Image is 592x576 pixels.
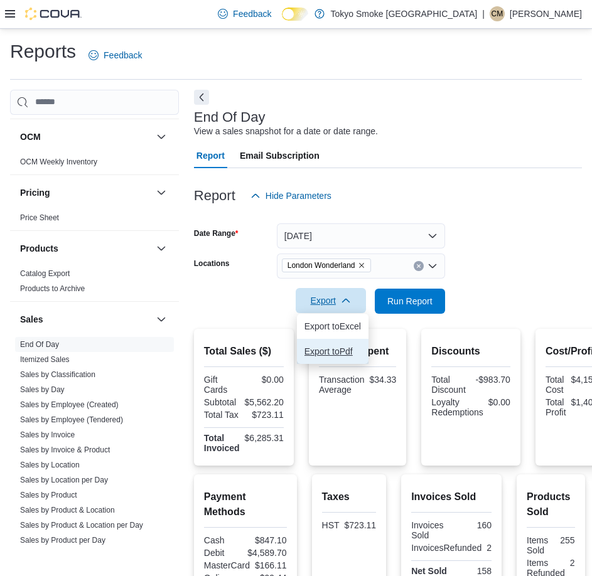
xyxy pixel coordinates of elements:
[266,189,331,202] span: Hide Parameters
[490,6,505,21] div: Chris MacPhail
[297,339,369,364] button: Export toPdf
[104,49,142,61] span: Feedback
[20,430,75,439] a: Sales by Invoice
[248,535,287,545] div: $847.10
[20,506,115,515] a: Sales by Product & Location
[288,259,355,272] span: London Wonderland
[10,337,179,553] div: Sales
[154,129,169,144] button: OCM
[204,410,242,420] div: Total Tax
[322,489,377,504] h2: Taxes
[20,490,77,500] span: Sales by Product
[83,43,147,68] a: Feedback
[194,259,230,269] label: Locations
[204,548,242,558] div: Debit
[20,415,123,424] a: Sales by Employee (Tendered)
[345,520,377,530] div: $723.11
[431,344,510,359] h2: Discounts
[510,6,582,21] p: [PERSON_NAME]
[487,543,492,553] div: 2
[411,489,492,504] h2: Invoices Sold
[20,213,59,222] a: Price Sheet
[282,8,308,21] input: Dark Mode
[20,400,119,410] span: Sales by Employee (Created)
[196,143,225,168] span: Report
[20,445,110,454] a: Sales by Invoice & Product
[20,213,59,223] span: Price Sheet
[282,259,371,272] span: London Wonderland
[20,460,80,470] span: Sales by Location
[411,520,449,540] div: Invoices Sold
[20,131,41,143] h3: OCM
[473,375,510,385] div: -$983.70
[245,397,284,407] div: $5,562.20
[20,535,105,545] span: Sales by Product per Day
[245,183,336,208] button: Hide Parameters
[204,489,287,520] h2: Payment Methods
[194,228,239,238] label: Date Range
[20,157,97,167] span: OCM Weekly Inventory
[20,521,143,530] a: Sales by Product & Location per Day
[20,475,108,485] span: Sales by Location per Day
[247,548,286,558] div: $4,589.70
[322,520,340,530] div: HST
[411,566,447,576] strong: Net Sold
[331,6,478,21] p: Tokyo Smoke [GEOGRAPHIC_DATA]
[10,39,76,64] h1: Reports
[297,314,369,339] button: Export toExcel
[20,157,97,166] a: OCM Weekly Inventory
[358,262,365,269] button: Remove London Wonderland from selection in this group
[546,375,566,395] div: Total Cost
[387,295,433,307] span: Run Report
[204,375,242,395] div: Gift Cards
[454,520,492,530] div: 160
[370,375,397,385] div: $34.33
[20,430,75,440] span: Sales by Invoice
[10,210,179,230] div: Pricing
[20,385,65,394] a: Sales by Day
[246,375,284,385] div: $0.00
[20,355,70,364] a: Itemized Sales
[204,344,284,359] h2: Total Sales ($)
[570,558,575,568] div: 2
[319,375,365,395] div: Transaction Average
[20,445,110,455] span: Sales by Invoice & Product
[20,313,43,326] h3: Sales
[20,131,151,143] button: OCM
[454,566,492,576] div: 158
[20,269,70,278] a: Catalog Export
[245,433,284,443] div: $6,285.31
[10,266,179,301] div: Products
[154,312,169,327] button: Sales
[296,288,366,313] button: Export
[20,370,95,379] a: Sales by Classification
[20,476,108,484] a: Sales by Location per Day
[25,8,82,20] img: Cova
[204,433,240,453] strong: Total Invoiced
[482,6,485,21] p: |
[488,397,510,407] div: $0.00
[428,261,438,271] button: Open list of options
[154,241,169,256] button: Products
[375,289,445,314] button: Run Report
[20,269,70,279] span: Catalog Export
[204,397,240,407] div: Subtotal
[20,284,85,294] span: Products to Archive
[20,242,58,255] h3: Products
[20,186,50,199] h3: Pricing
[553,535,574,545] div: 255
[527,535,548,555] div: Items Sold
[194,90,209,105] button: Next
[277,223,445,248] button: [DATE]
[20,370,95,380] span: Sales by Classification
[20,340,59,349] a: End Of Day
[194,188,235,203] h3: Report
[194,125,378,138] div: View a sales snapshot for a date or date range.
[20,242,151,255] button: Products
[431,375,468,395] div: Total Discount
[546,397,566,417] div: Total Profit
[492,6,503,21] span: CM
[304,346,361,356] span: Export to Pdf
[20,186,151,199] button: Pricing
[233,8,271,20] span: Feedback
